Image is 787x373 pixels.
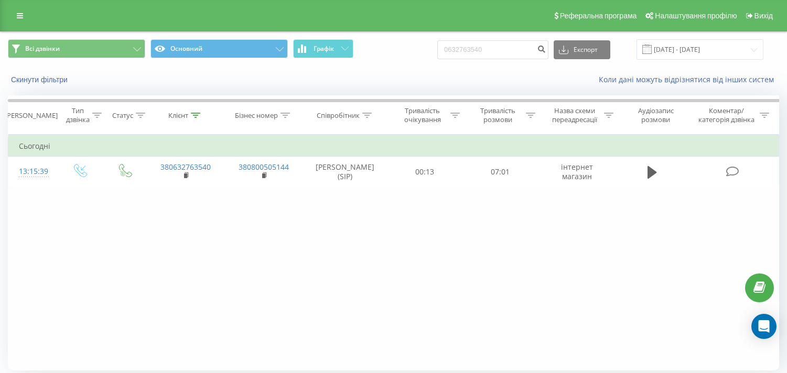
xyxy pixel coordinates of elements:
div: [PERSON_NAME] [5,111,58,120]
span: Графік [314,45,334,52]
div: Тривалість розмови [472,106,523,124]
div: Бізнес номер [235,111,278,120]
button: Експорт [554,40,610,59]
div: Аудіозапис розмови [626,106,686,124]
span: Реферальна програма [560,12,637,20]
td: 07:01 [462,157,538,187]
td: інтернет магазин [538,157,616,187]
a: Коли дані можуть відрізнятися вiд інших систем [599,74,779,84]
div: Тип дзвінка [66,106,90,124]
span: Налаштування профілю [655,12,737,20]
div: Співробітник [317,111,360,120]
div: Open Intercom Messenger [751,314,777,339]
span: Вихід [754,12,773,20]
div: Назва схеми переадресації [547,106,601,124]
td: [PERSON_NAME] (SIP) [303,157,387,187]
div: Коментар/категорія дзвінка [696,106,757,124]
div: Тривалість очікування [397,106,448,124]
button: Всі дзвінки [8,39,145,58]
input: Пошук за номером [437,40,548,59]
td: 00:13 [387,157,463,187]
button: Основний [150,39,288,58]
button: Скинути фільтри [8,75,73,84]
div: 13:15:39 [19,161,46,182]
td: Сьогодні [8,136,779,157]
div: Статус [112,111,133,120]
a: 380632763540 [160,162,211,172]
button: Графік [293,39,353,58]
a: 380800505144 [239,162,289,172]
span: Всі дзвінки [25,45,60,53]
div: Клієнт [168,111,188,120]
